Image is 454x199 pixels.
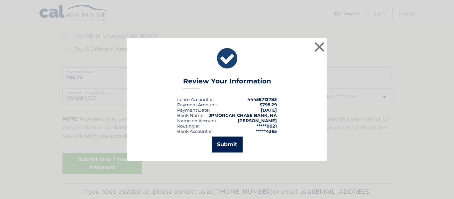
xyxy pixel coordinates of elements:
[209,113,277,118] strong: JPMORGAN CHASE BANK, NA
[177,129,213,134] div: Bank Account #:
[212,137,243,152] button: Submit
[261,107,277,113] span: [DATE]
[177,102,217,107] div: Payment Amount:
[260,102,277,107] span: $798.29
[177,113,204,118] div: Bank Name:
[238,118,277,123] strong: [PERSON_NAME]
[177,118,217,123] div: Name on Account:
[183,77,271,89] h3: Review Your Information
[247,97,277,102] strong: 44455712783
[177,107,209,113] span: Payment Date
[177,107,210,113] div: :
[313,40,326,53] button: ×
[177,123,200,129] div: Routing #:
[177,97,214,102] div: Lease Account #:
